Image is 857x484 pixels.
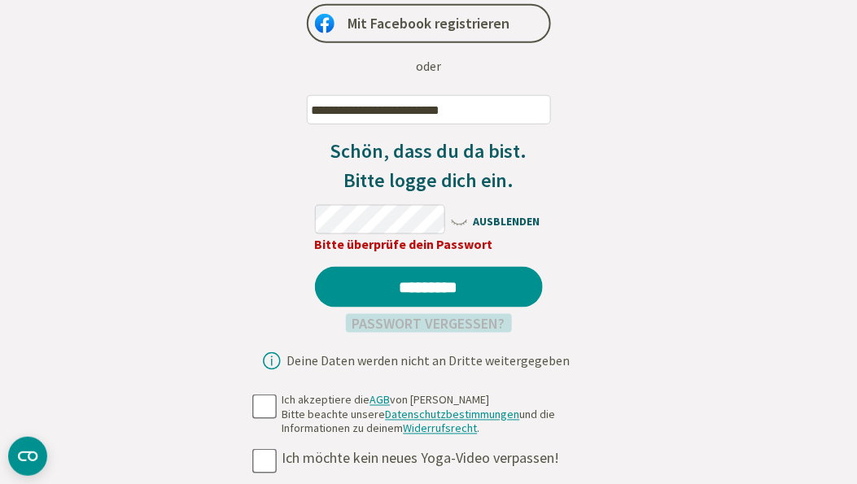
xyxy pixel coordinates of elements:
div: oder [416,56,441,76]
div: Deine Daten werden nicht an Dritte weitergegeben [287,355,571,368]
button: CMP-Widget öffnen [8,437,47,476]
div: Bitte überprüfe dein Passwort [315,234,543,254]
a: Mit Facebook registrieren [307,4,551,43]
span: AUSBLENDEN [449,210,543,230]
h3: Schön, dass du da bist. Bitte logge dich ein. [315,137,543,195]
a: AGB [370,393,391,408]
span: Mit Facebook registrieren [348,14,509,33]
a: Datenschutzbestimmungen [386,408,520,422]
div: Ich möchte kein neues Yoga-Video verpassen! [282,450,601,469]
a: Widerrufsrecht [404,421,478,436]
a: Passwort vergessen? [346,314,512,333]
div: Ich akzeptiere die von [PERSON_NAME] Bitte beachte unsere und die Informationen zu deinem . [282,394,601,437]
